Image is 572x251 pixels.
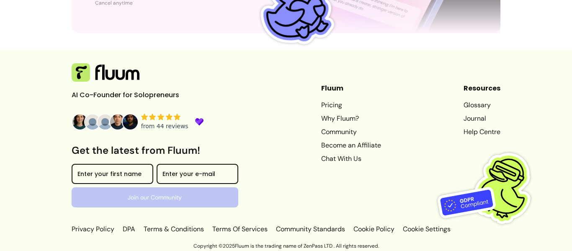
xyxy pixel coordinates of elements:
[274,224,347,234] a: Community Standards
[464,127,500,137] a: Help Centre
[464,83,500,93] header: Resources
[72,224,116,234] a: Privacy Policy
[72,144,238,157] h3: Get the latest from Fluum!
[401,224,451,234] p: Cookie Settings
[72,63,139,82] img: Fluum Logo
[438,136,542,241] img: Fluum is GDPR compliant
[464,100,500,110] a: Glossary
[72,90,197,100] p: AI Co-Founder for Solopreneurs
[321,114,381,124] a: Why Fluum?
[352,224,396,234] a: Cookie Policy
[321,83,381,93] header: Fluum
[142,224,206,234] a: Terms & Conditions
[321,140,381,150] a: Become an Affiliate
[321,154,381,164] a: Chat With Us
[211,224,269,234] a: Terms Of Services
[121,224,137,234] a: DPA
[321,100,381,110] a: Pricing
[77,171,147,180] input: Enter your first name
[321,127,381,137] a: Community
[162,171,232,180] input: Enter your e-mail
[464,114,500,124] a: Journal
